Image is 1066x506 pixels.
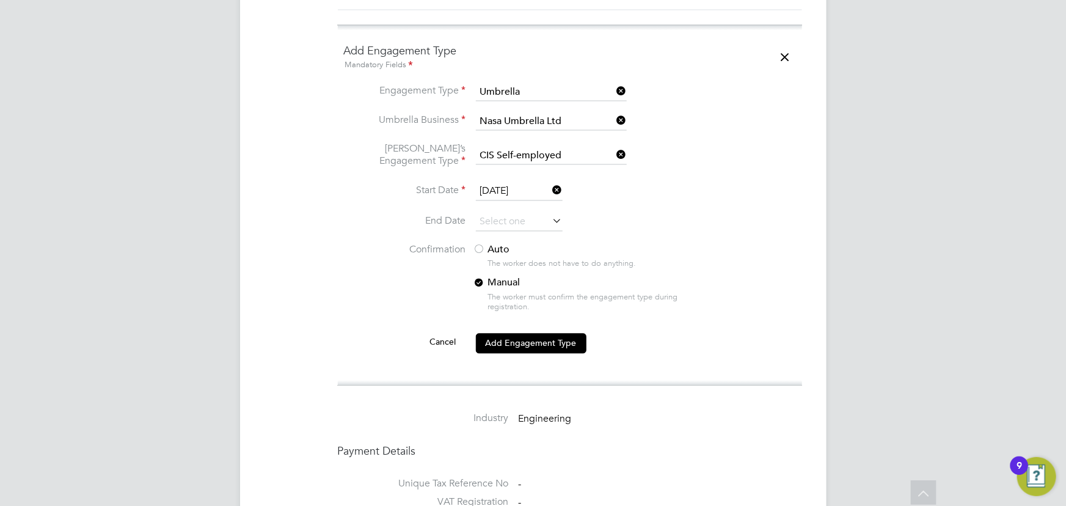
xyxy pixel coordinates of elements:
[473,277,693,290] label: Manual
[344,185,466,197] label: Start Date
[476,213,563,232] input: Select one
[344,85,466,98] label: Engagement Type
[1017,466,1022,482] div: 9
[344,244,466,257] label: Confirmation
[476,148,627,165] input: Select one
[1017,457,1056,496] button: Open Resource Center, 9 new notifications
[476,84,627,101] input: Select one
[476,114,627,131] input: Search for...
[338,478,509,491] label: Unique Tax Reference No
[344,114,466,127] label: Umbrella Business
[488,293,703,313] div: The worker must confirm the engagement type during registration.
[338,444,802,458] h4: Payment Details
[344,59,796,72] div: Mandatory Fields
[488,259,703,269] div: The worker does not have to do anything.
[473,244,693,257] label: Auto
[344,143,466,169] label: [PERSON_NAME]’s Engagement Type
[344,215,466,228] label: End Date
[476,334,586,353] button: Add Engagement Type
[476,183,563,201] input: Select one
[519,479,522,491] span: -
[344,44,796,71] h4: Add Engagement Type
[519,413,572,425] span: Engineering
[338,413,509,425] label: Industry
[420,332,466,352] button: Cancel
